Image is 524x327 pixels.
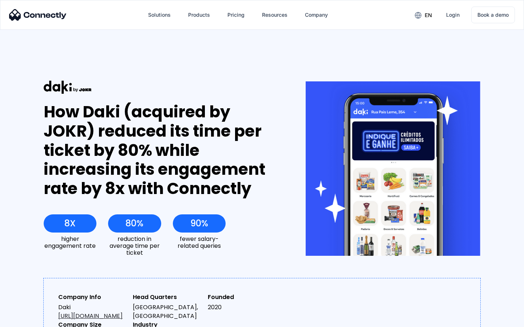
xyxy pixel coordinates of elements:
div: Pricing [227,10,245,20]
img: Connectly Logo [9,9,67,21]
aside: Language selected: English [7,314,44,324]
div: Products [188,10,210,20]
div: fewer salary-related queries [173,235,226,249]
div: Daki [58,303,127,320]
div: en [409,9,437,20]
div: Company [299,6,334,24]
ul: Language list [15,314,44,324]
div: 80% [126,218,143,229]
div: Solutions [142,6,176,24]
a: [URL][DOMAIN_NAME] [58,312,123,320]
a: Book a demo [471,7,515,23]
div: 90% [190,218,208,229]
div: [GEOGRAPHIC_DATA], [GEOGRAPHIC_DATA] [133,303,202,320]
div: Login [446,10,460,20]
div: Company Info [58,293,127,302]
div: en [425,10,432,20]
div: higher engagement rate [44,235,96,249]
a: Pricing [222,6,250,24]
div: Head Quarters [133,293,202,302]
div: Resources [256,6,293,24]
div: reduction in average time per ticket [108,235,161,257]
div: Solutions [148,10,171,20]
div: Founded [208,293,277,302]
div: How Daki (acquired by JOKR) reduced its time per ticket by 80% while increasing its engagement ra... [44,102,279,198]
div: 8X [64,218,76,229]
div: 2020 [208,303,277,312]
a: Login [440,6,465,24]
div: Company [305,10,328,20]
div: Resources [262,10,287,20]
div: Products [182,6,216,24]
